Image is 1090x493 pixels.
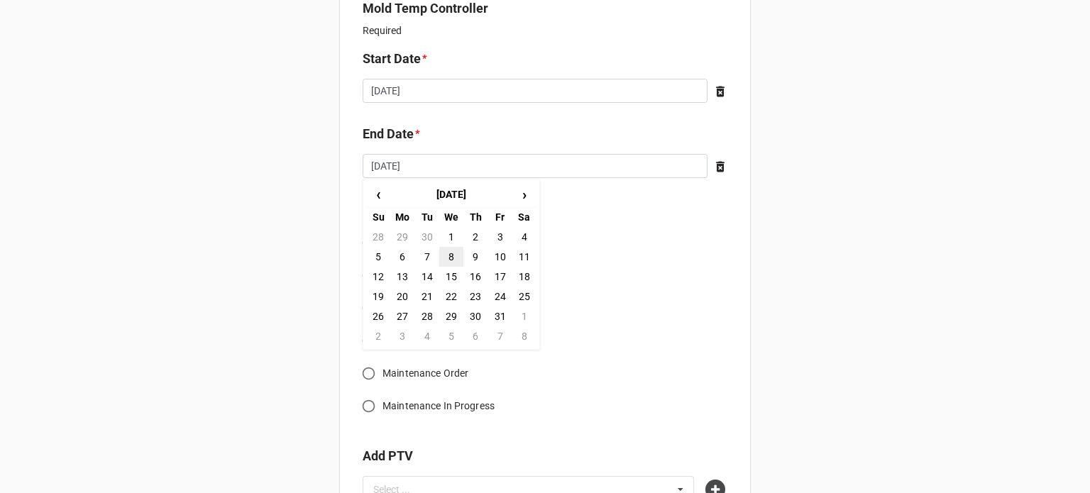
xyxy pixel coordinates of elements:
td: 13 [390,267,414,287]
label: Start Date [363,49,421,69]
td: 27 [390,306,414,326]
td: 26 [366,306,390,326]
th: Sa [512,207,536,227]
td: 29 [439,306,463,326]
td: 29 [390,227,414,247]
th: Su [366,207,390,227]
td: 1 [512,306,536,326]
td: 28 [366,227,390,247]
th: [DATE] [390,182,512,208]
span: › [513,183,536,206]
td: 8 [512,326,536,346]
td: 21 [415,287,439,306]
td: 4 [512,227,536,247]
td: 4 [415,326,439,346]
th: Tu [415,207,439,227]
span: Maintenance In Progress [382,399,495,414]
td: 3 [488,227,512,247]
td: 10 [488,247,512,267]
p: Required [363,23,727,38]
td: 7 [488,326,512,346]
td: 2 [366,326,390,346]
td: 7 [415,247,439,267]
td: 11 [512,247,536,267]
td: 18 [512,267,536,287]
td: 17 [488,267,512,287]
td: 16 [463,267,488,287]
td: 23 [463,287,488,306]
td: 9 [463,247,488,267]
td: 6 [390,247,414,267]
span: ‹ [367,183,390,206]
td: 20 [390,287,414,306]
th: Fr [488,207,512,227]
td: 15 [439,267,463,287]
label: End Date [363,124,414,144]
td: 6 [463,326,488,346]
td: 3 [390,326,414,346]
td: 8 [439,247,463,267]
label: Add PTV [363,446,413,466]
th: We [439,207,463,227]
td: 28 [415,306,439,326]
td: 5 [439,326,463,346]
td: 25 [512,287,536,306]
input: Date [363,154,708,178]
td: 19 [366,287,390,306]
td: 1 [439,227,463,247]
td: 30 [463,306,488,326]
input: Date [363,79,708,103]
td: 2 [463,227,488,247]
td: 31 [488,306,512,326]
td: 30 [415,227,439,247]
td: 24 [488,287,512,306]
td: 5 [366,247,390,267]
td: 22 [439,287,463,306]
td: 12 [366,267,390,287]
b: Mold Temp Controller [363,1,488,16]
th: Th [463,207,488,227]
span: Maintenance Order [382,366,468,381]
th: Mo [390,207,414,227]
td: 14 [415,267,439,287]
